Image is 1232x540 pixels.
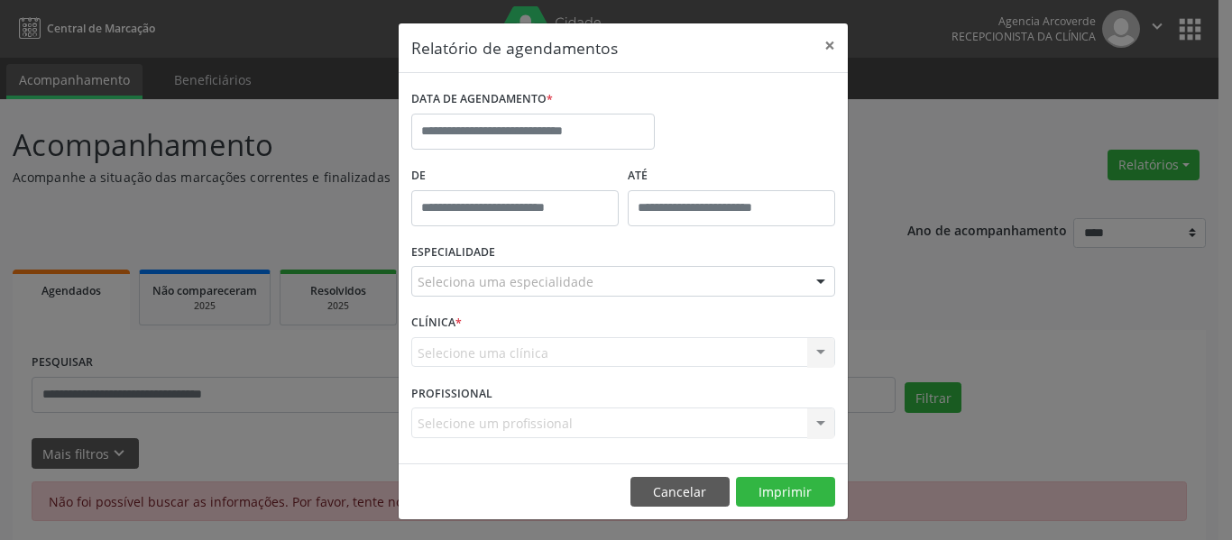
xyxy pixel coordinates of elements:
label: CLÍNICA [411,309,462,337]
h5: Relatório de agendamentos [411,36,618,59]
button: Cancelar [630,477,730,508]
button: Imprimir [736,477,835,508]
label: De [411,162,619,190]
button: Close [812,23,848,68]
label: PROFISSIONAL [411,380,492,407]
label: ESPECIALIDADE [411,239,495,267]
label: DATA DE AGENDAMENTO [411,86,553,114]
span: Seleciona uma especialidade [418,272,593,291]
label: ATÉ [628,162,835,190]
